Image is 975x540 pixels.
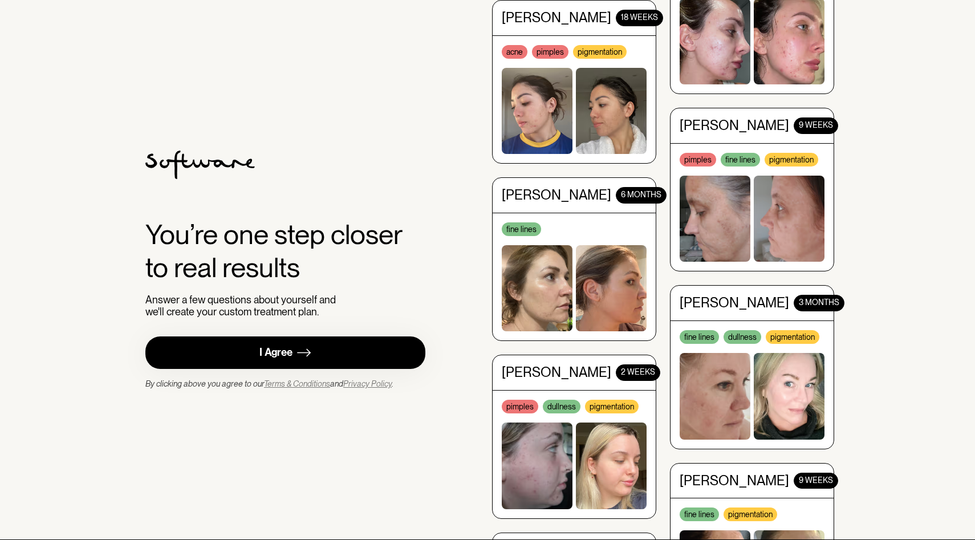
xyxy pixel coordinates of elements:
[794,117,838,133] div: 9 WEEKS
[502,399,538,413] div: pimples
[145,218,425,284] div: You’re one step closer to real results
[502,364,611,380] div: [PERSON_NAME]
[502,9,611,25] div: [PERSON_NAME]
[573,44,627,58] div: pigmentation
[145,294,341,318] div: Answer a few questions about yourself and we'll create your custom treatment plan.
[680,330,719,343] div: fine lines
[343,379,392,388] a: Privacy Policy
[680,507,719,521] div: fine lines
[616,364,660,380] div: 2 WEEKS
[680,117,789,133] div: [PERSON_NAME]
[502,44,527,58] div: acne
[259,346,292,359] div: I Agree
[721,152,760,165] div: fine lines
[264,379,330,388] a: Terms & Conditions
[543,399,580,413] div: dullness
[765,152,818,165] div: pigmentation
[794,472,838,488] div: 9 WEEKS
[724,507,777,521] div: pigmentation
[680,152,716,165] div: pimples
[502,221,541,235] div: fine lines
[680,294,789,311] div: [PERSON_NAME]
[616,186,667,203] div: 6 months
[766,330,819,343] div: pigmentation
[680,472,789,488] div: [PERSON_NAME]
[585,399,639,413] div: pigmentation
[724,330,761,343] div: dullness
[502,186,611,203] div: [PERSON_NAME]
[145,378,393,389] div: By clicking above you agree to our and .
[532,44,568,58] div: pimples
[794,294,844,311] div: 3 MONTHS
[145,336,425,369] a: I Agree
[616,9,663,25] div: 18 WEEKS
